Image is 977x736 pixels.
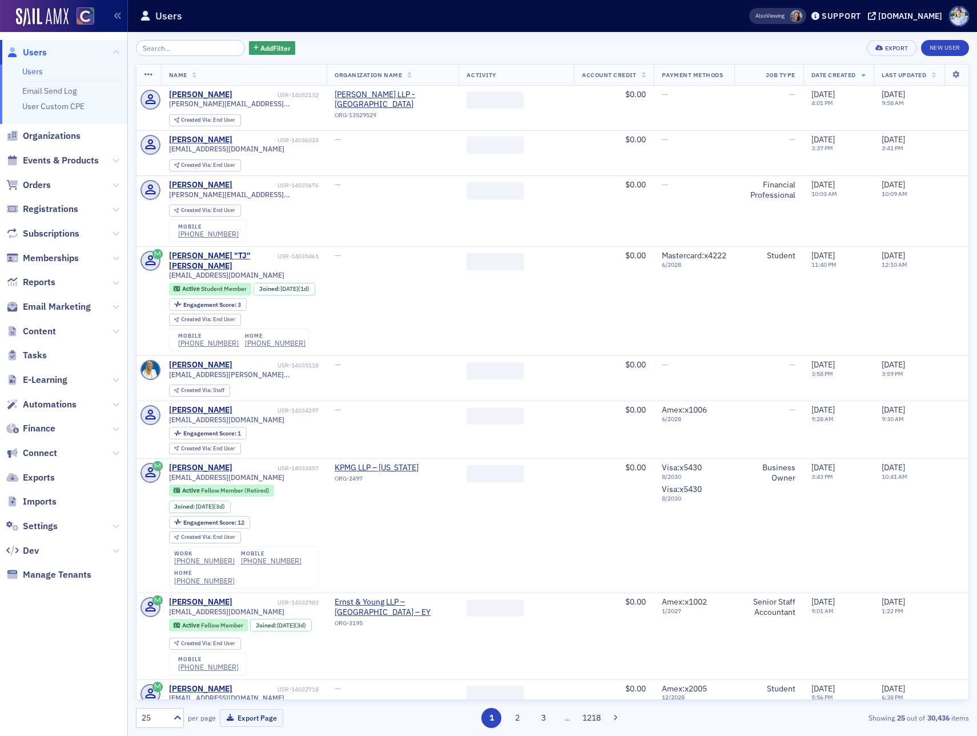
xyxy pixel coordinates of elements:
[234,362,319,369] div: USR-14035118
[625,134,646,145] span: $0.00
[467,253,524,270] span: ‌
[882,607,903,615] time: 1:22 PM
[662,607,726,615] span: 1 / 2027
[245,333,305,339] div: home
[882,415,904,423] time: 9:30 AM
[882,134,905,145] span: [DATE]
[169,360,232,370] div: [PERSON_NAME]
[178,223,239,230] div: mobile
[811,462,835,473] span: [DATE]
[335,597,451,617] a: Ernst & Young LLP – [GEOGRAPHIC_DATA] – EY
[188,713,216,723] label: per page
[169,619,248,631] div: Active: Active: Fellow Member
[662,250,726,261] span: Mastercard : x4222
[169,531,241,543] div: Created Via: End User
[811,405,835,415] span: [DATE]
[234,465,319,472] div: USR-14033857
[560,713,576,723] span: …
[174,557,235,565] a: [PHONE_NUMBER]
[467,362,524,379] span: ‌
[234,182,319,189] div: USR-14035676
[625,89,646,99] span: $0.00
[6,349,47,362] a: Tasks
[178,230,239,238] a: [PHONE_NUMBER]
[201,486,270,494] span: Fellow Member (Retired)
[625,179,646,190] span: $0.00
[169,516,250,529] div: Engagement Score: 12
[182,285,201,293] span: Active
[183,430,241,437] div: 1
[6,301,91,313] a: Email Marketing
[23,130,81,142] span: Organizations
[169,405,232,415] div: [PERSON_NAME]
[811,261,837,269] time: 11:40 PM
[23,154,99,167] span: Events & Products
[245,339,305,347] a: [PHONE_NUMBER]
[811,250,835,261] span: [DATE]
[169,684,232,694] a: [PERSON_NAME]
[662,261,726,269] span: 6 / 2028
[811,693,833,701] time: 5:56 PM
[174,570,235,577] div: home
[662,484,702,494] span: Visa : x5430
[250,619,312,631] div: Joined: 2025-09-22 00:00:00
[789,405,795,415] span: —
[921,40,969,56] a: New User
[581,708,601,728] button: 1218
[6,227,79,240] a: Subscriptions
[23,276,55,289] span: Reports
[625,462,646,473] span: $0.00
[755,12,785,20] span: Viewing
[335,463,439,473] a: KPMG LLP – [US_STATE]
[625,405,646,415] span: $0.00
[23,471,55,484] span: Exports
[662,134,668,145] span: —
[169,427,247,439] div: Engagement Score: 1
[201,621,243,629] span: Fellow Member
[625,597,646,607] span: $0.00
[178,339,239,347] a: [PHONE_NUMBER]
[196,502,214,510] span: [DATE]
[335,71,402,79] span: Organization Name
[949,6,969,26] span: Profile
[481,708,501,728] button: 1
[885,45,908,51] div: Export
[22,66,43,77] a: Users
[169,485,275,496] div: Active: Active: Fellow Member (Retired)
[181,161,213,169] span: Created Via :
[241,557,301,565] div: [PHONE_NUMBER]
[181,315,213,323] span: Created Via :
[467,686,524,703] span: ‌
[625,359,646,370] span: $0.00
[169,99,319,108] span: [PERSON_NAME][EMAIL_ADDRESS][PERSON_NAME][DOMAIN_NAME]
[254,283,315,295] div: Joined: 2025-09-24 00:00:00
[23,374,67,386] span: E-Learning
[882,597,905,607] span: [DATE]
[23,46,47,59] span: Users
[882,693,903,701] time: 6:38 PM
[742,180,795,200] div: Financial Professional
[811,597,835,607] span: [DATE]
[811,99,833,107] time: 4:01 PM
[169,135,232,145] a: [PERSON_NAME]
[277,621,295,629] span: [DATE]
[181,446,235,452] div: End User
[23,179,51,191] span: Orders
[142,712,167,724] div: 25
[662,683,707,694] span: Amex : x2005
[280,285,309,293] div: (1d)
[335,619,451,631] div: ORG-3195
[169,463,232,473] a: [PERSON_NAME]
[882,370,903,378] time: 3:59 PM
[169,90,232,100] div: [PERSON_NAME]
[6,276,55,289] a: Reports
[169,205,241,217] div: Created Via: End User
[249,41,296,55] button: AddFilter
[169,251,276,271] a: [PERSON_NAME] "TJ" [PERSON_NAME]
[882,250,905,261] span: [DATE]
[6,154,99,167] a: Events & Products
[882,144,903,152] time: 3:41 PM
